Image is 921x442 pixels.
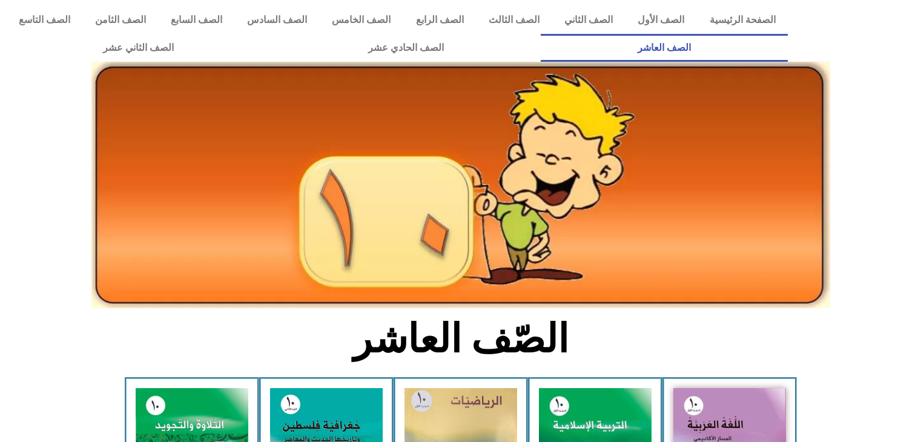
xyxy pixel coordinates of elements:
[541,34,788,62] a: الصف العاشر
[271,34,540,62] a: الصف الحادي عشر
[320,6,403,34] a: الصف الخامس
[260,315,661,363] h2: الصّف العاشر
[476,6,552,34] a: الصف الثالث
[158,6,234,34] a: الصف السابع
[626,6,697,34] a: الصف الأول
[6,34,271,62] a: الصف الثاني عشر
[235,6,320,34] a: الصف السادس
[697,6,788,34] a: الصفحة الرئيسية
[552,6,625,34] a: الصف الثاني
[82,6,158,34] a: الصف الثامن
[403,6,476,34] a: الصف الرابع
[6,6,82,34] a: الصف التاسع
